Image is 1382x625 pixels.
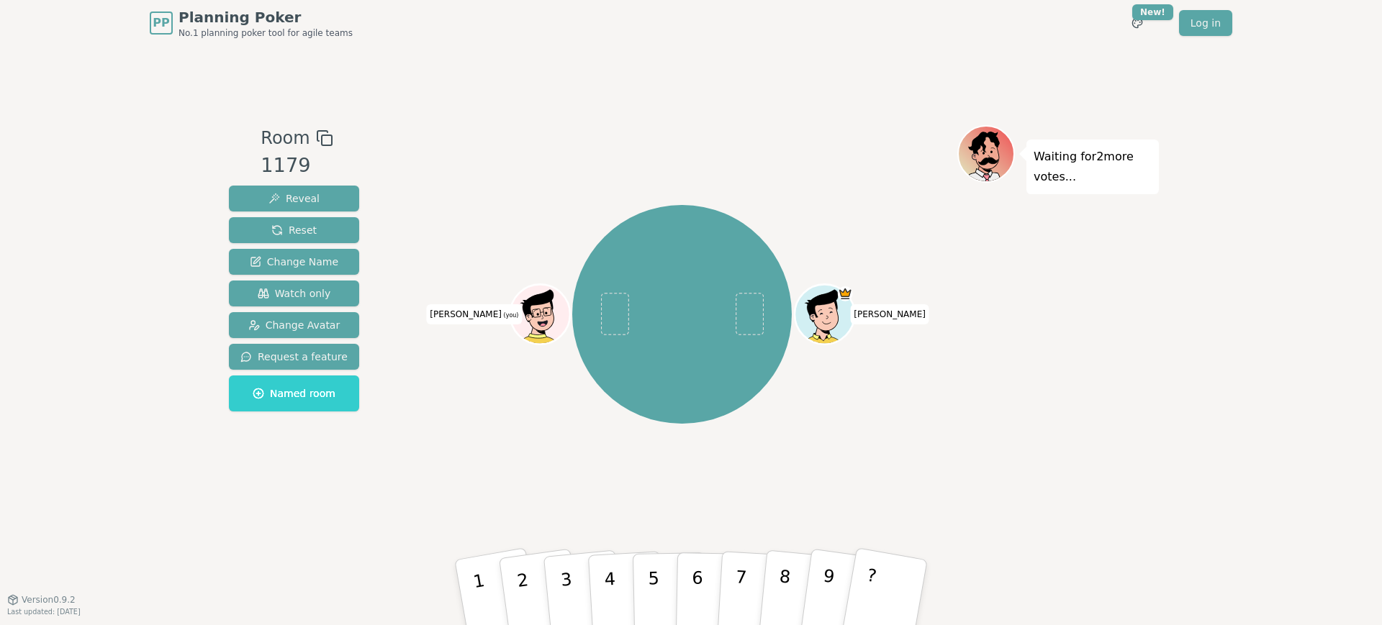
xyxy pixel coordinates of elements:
[271,223,317,237] span: Reset
[150,7,353,39] a: PPPlanning PokerNo.1 planning poker tool for agile teams
[1179,10,1232,36] a: Log in
[229,280,359,306] button: Watch only
[229,312,359,338] button: Change Avatar
[258,286,331,301] span: Watch only
[153,14,169,32] span: PP
[248,318,340,332] span: Change Avatar
[261,151,333,181] div: 1179
[229,217,359,243] button: Reset
[512,286,568,342] button: Click to change your avatar
[1034,147,1152,187] p: Waiting for 2 more votes...
[1132,4,1173,20] div: New!
[229,186,359,211] button: Reveal
[240,350,348,364] span: Request a feature
[229,249,359,275] button: Change Name
[7,594,76,606] button: Version0.9.2
[502,312,519,319] span: (you)
[179,7,353,27] span: Planning Poker
[261,125,310,151] span: Room
[253,386,335,401] span: Named room
[837,286,852,301] span: abdelaziz is the host
[22,594,76,606] span: Version 0.9.2
[229,344,359,370] button: Request a feature
[850,304,929,324] span: Click to change your name
[268,191,320,206] span: Reveal
[7,608,81,616] span: Last updated: [DATE]
[250,255,338,269] span: Change Name
[179,27,353,39] span: No.1 planning poker tool for agile teams
[426,304,522,324] span: Click to change your name
[1124,10,1150,36] button: New!
[229,375,359,411] button: Named room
